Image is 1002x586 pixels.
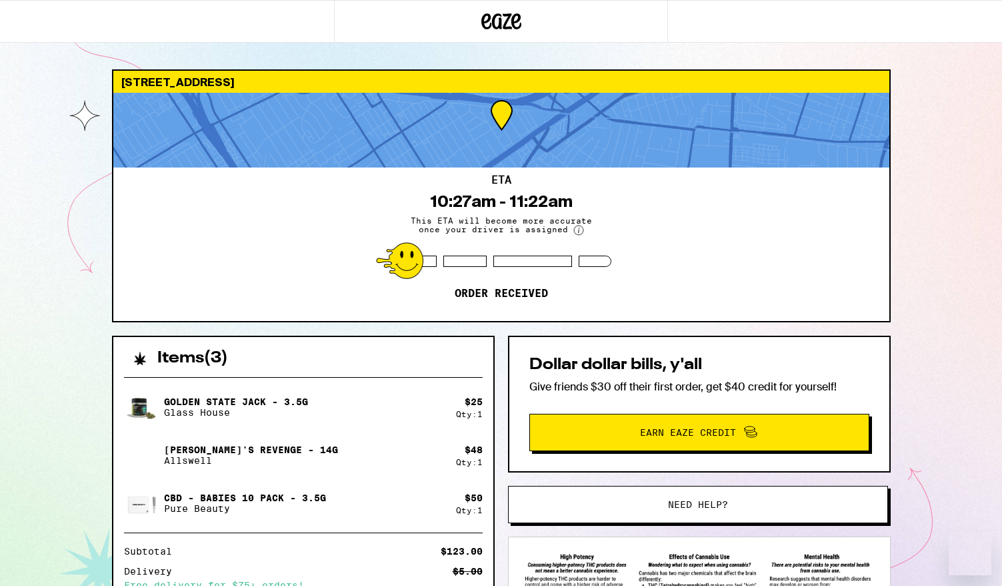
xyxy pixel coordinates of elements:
[124,485,161,522] img: CBD - Babies 10 Pack - 3.5g
[441,547,483,556] div: $123.00
[164,407,308,418] p: Glass House
[157,350,228,366] h2: Items ( 3 )
[164,503,326,514] p: Pure Beauty
[124,388,161,426] img: Golden State Jack - 3.5g
[668,500,728,509] span: Need help?
[164,493,326,503] p: CBD - Babies 10 Pack - 3.5g
[640,428,736,437] span: Earn Eaze Credit
[529,414,869,451] button: Earn Eaze Credit
[453,567,483,576] div: $5.00
[456,410,483,418] div: Qty: 1
[113,71,889,93] div: [STREET_ADDRESS]
[401,216,601,236] span: This ETA will become more accurate once your driver is assigned
[465,493,483,503] div: $ 50
[529,380,869,394] p: Give friends $30 off their first order, get $40 credit for yourself!
[164,445,338,455] p: [PERSON_NAME]'s Revenge - 14g
[430,192,573,211] div: 10:27am - 11:22am
[124,436,161,474] img: Jack's Revenge - 14g
[508,486,888,523] button: Need help?
[455,287,548,300] p: Order received
[491,175,511,186] h2: ETA
[949,533,991,575] iframe: Button to launch messaging window
[465,396,483,407] div: $ 25
[164,396,308,407] p: Golden State Jack - 3.5g
[456,506,483,515] div: Qty: 1
[456,458,483,467] div: Qty: 1
[124,567,181,576] div: Delivery
[124,547,181,556] div: Subtotal
[465,445,483,455] div: $ 48
[529,357,869,373] h2: Dollar dollar bills, y'all
[164,455,338,466] p: Allswell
